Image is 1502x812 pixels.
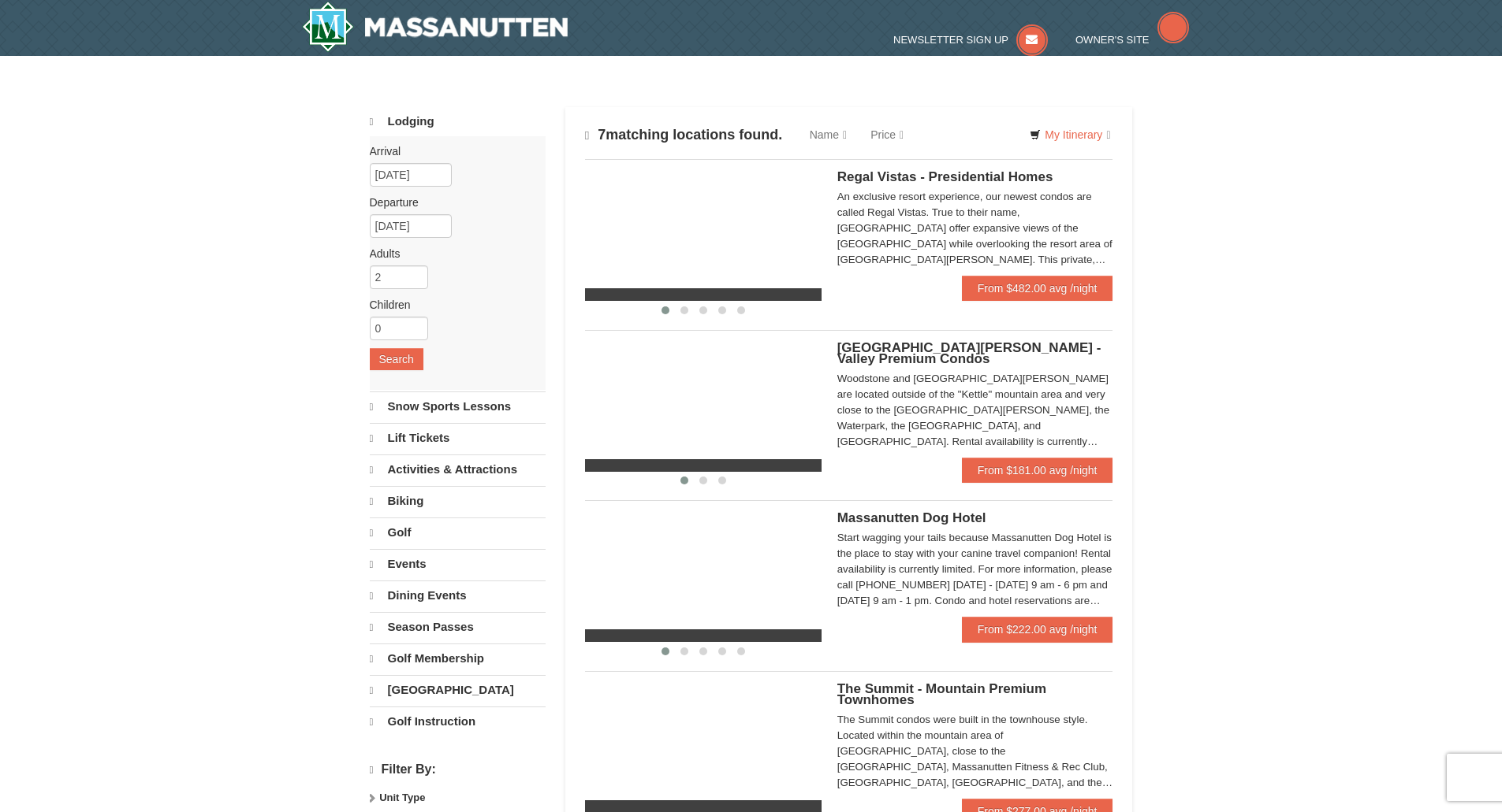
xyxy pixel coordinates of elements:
[837,681,1046,707] span: The Summit - Mountain Premium Townhomes
[370,580,546,610] a: Dining Events
[370,297,534,313] label: Children
[1019,123,1120,146] a: My Itinerary
[370,348,423,370] button: Search
[370,612,546,642] a: Season Passes
[370,643,546,673] a: Golf Membership
[370,195,534,210] label: Departure
[798,119,859,150] a: Name
[379,792,425,803] strong: Unit Type
[370,486,546,516] a: Biking
[837,371,1113,450] div: Woodstone and [GEOGRAPHIC_DATA][PERSON_NAME] are located outside of the "Kettle" mountain area an...
[370,423,546,453] a: Lift Tickets
[1075,34,1150,46] span: Owner's Site
[837,169,1053,184] span: Regal Vistas - Presidential Homes
[302,2,568,52] img: Massanutten Resort Logo
[962,617,1113,642] a: From $222.00 avg /night
[370,675,546,705] a: [GEOGRAPHIC_DATA]
[893,34,1008,46] span: Newsletter Sign Up
[962,276,1113,301] a: From $482.00 avg /night
[370,706,546,736] a: Golf Instruction
[370,762,546,777] h4: Filter By:
[837,510,986,525] span: Massanutten Dog Hotel
[859,119,915,150] a: Price
[370,454,546,484] a: Activities & Attractions
[370,391,546,421] a: Snow Sports Lessons
[1075,34,1189,46] a: Owner's Site
[837,189,1113,268] div: An exclusive resort experience, our newest condos are called Regal Vistas. True to their name, [G...
[370,107,546,136] a: Lodging
[837,712,1113,791] div: The Summit condos were built in the townhouse style. Located within the mountain area of [GEOGRAP...
[370,143,534,159] label: Arrival
[302,2,568,52] a: Massanutten Resort
[370,246,534,261] label: Adults
[962,458,1113,483] a: From $181.00 avg /night
[370,517,546,547] a: Golf
[370,549,546,579] a: Events
[837,530,1113,609] div: Start wagging your tails because Massanutten Dog Hotel is the place to stay with your canine trav...
[893,34,1048,46] a: Newsletter Sign Up
[837,340,1101,366] span: [GEOGRAPHIC_DATA][PERSON_NAME] - Valley Premium Condos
